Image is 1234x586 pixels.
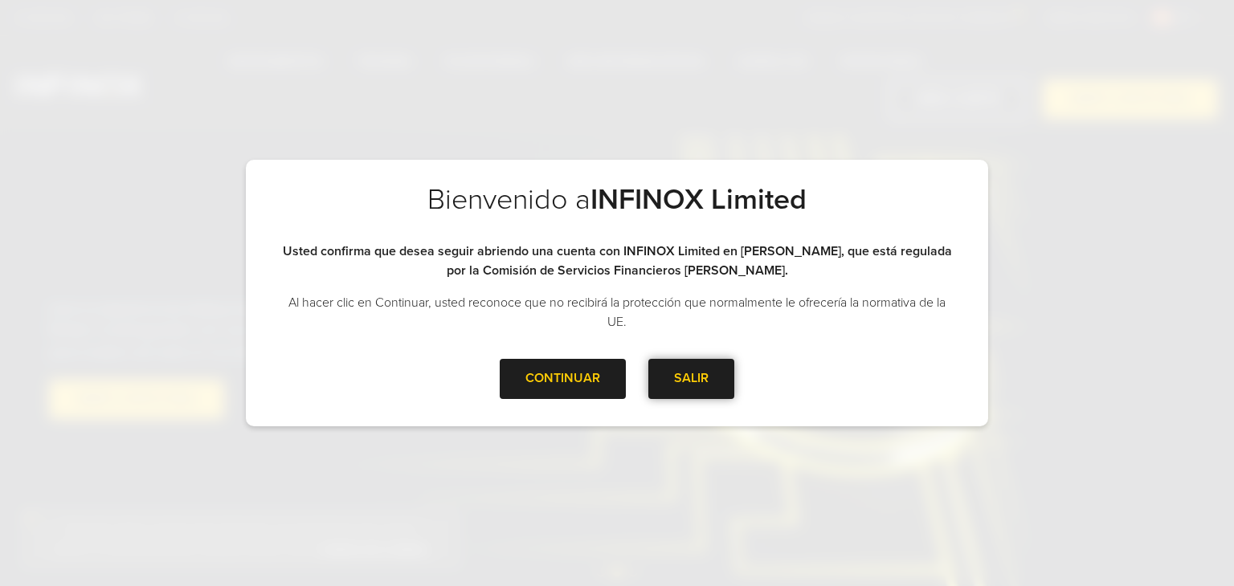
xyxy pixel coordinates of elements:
strong: INFINOX Limited [590,182,807,217]
h2: Bienvenido a [278,182,956,242]
div: CONTINUAR [500,359,626,398]
div: SALIR [648,359,734,398]
p: Al hacer clic en Continuar, usted reconoce que no recibirá la protección que normalmente le ofrec... [278,293,956,332]
strong: Usted confirma que desea seguir abriendo una cuenta con INFINOX Limited en [PERSON_NAME], que est... [283,243,952,279]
